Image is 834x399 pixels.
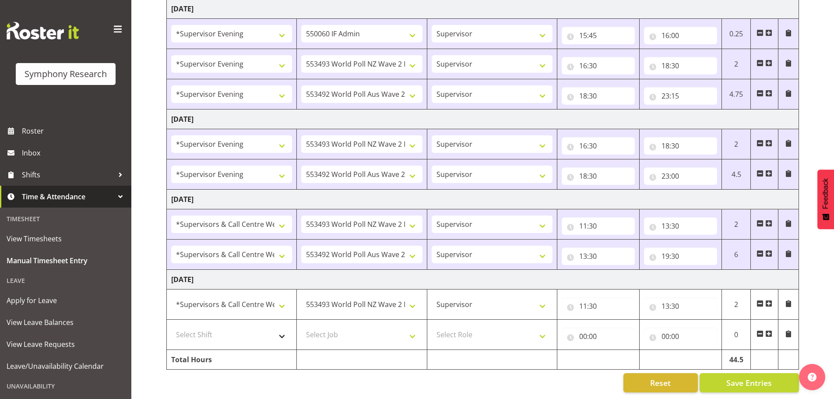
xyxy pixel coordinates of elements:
[644,297,717,315] input: Click to select...
[721,320,751,350] td: 0
[721,290,751,320] td: 2
[167,109,799,129] td: [DATE]
[644,137,717,155] input: Click to select...
[7,22,79,39] img: Rosterit website logo
[2,250,129,272] a: Manual Timesheet Entry
[7,316,125,329] span: View Leave Balances
[644,27,717,44] input: Click to select...
[721,19,751,49] td: 0.25
[167,350,297,370] td: Total Hours
[2,272,129,290] div: Leave
[721,209,751,240] td: 2
[721,240,751,270] td: 6
[22,146,127,159] span: Inbox
[562,137,635,155] input: Click to select...
[644,87,717,105] input: Click to select...
[822,178,830,209] span: Feedback
[22,168,114,181] span: Shifts
[7,294,125,307] span: Apply for Leave
[2,355,129,377] a: Leave/Unavailability Calendar
[808,373,816,381] img: help-xxl-2.png
[2,311,129,333] a: View Leave Balances
[7,338,125,351] span: View Leave Requests
[700,373,799,392] button: Save Entries
[562,167,635,185] input: Click to select...
[644,57,717,74] input: Click to select...
[644,167,717,185] input: Click to select...
[721,49,751,79] td: 2
[721,79,751,109] td: 4.75
[2,228,129,250] a: View Timesheets
[644,247,717,265] input: Click to select...
[721,159,751,190] td: 4.5
[562,57,635,74] input: Click to select...
[562,297,635,315] input: Click to select...
[644,217,717,235] input: Click to select...
[7,232,125,245] span: View Timesheets
[562,27,635,44] input: Click to select...
[562,217,635,235] input: Click to select...
[721,129,751,159] td: 2
[167,270,799,290] td: [DATE]
[817,169,834,229] button: Feedback - Show survey
[2,333,129,355] a: View Leave Requests
[25,67,107,81] div: Symphony Research
[167,190,799,209] td: [DATE]
[562,87,635,105] input: Click to select...
[7,360,125,373] span: Leave/Unavailability Calendar
[726,377,772,388] span: Save Entries
[2,210,129,228] div: Timesheet
[2,290,129,311] a: Apply for Leave
[22,124,127,138] span: Roster
[562,247,635,265] input: Click to select...
[2,377,129,395] div: Unavailability
[644,328,717,345] input: Click to select...
[623,373,698,392] button: Reset
[562,328,635,345] input: Click to select...
[22,190,114,203] span: Time & Attendance
[7,254,125,267] span: Manual Timesheet Entry
[650,377,671,388] span: Reset
[721,350,751,370] td: 44.5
